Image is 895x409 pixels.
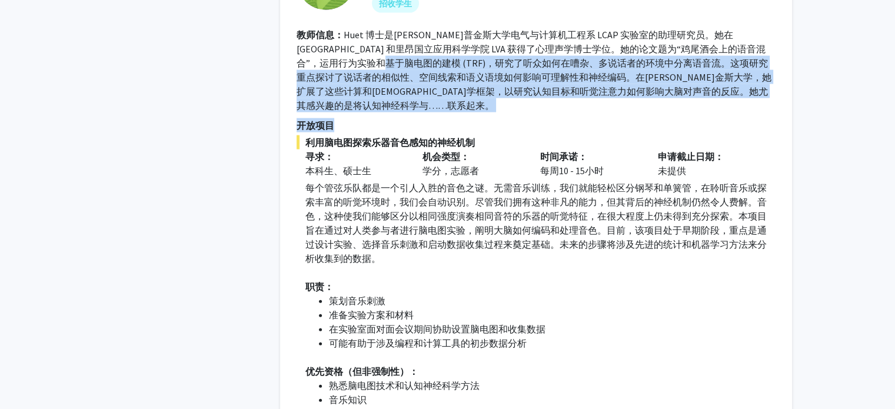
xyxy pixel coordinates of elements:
[329,323,545,335] font: 在实验室面对面会议期间协助设置脑电图和收集数据
[329,295,385,307] font: 策划音乐刺激
[305,281,334,292] font: 职责：
[297,29,771,111] font: Huet 博士是[PERSON_NAME]普金斯大学电气与计算机工程系 LCAP 实验室的助理研究员。她在[GEOGRAPHIC_DATA] 和里昂国立应用科学学院 LVA 获得了心理声学博士学...
[540,151,587,162] font: 时间承诺：
[658,151,724,162] font: 申请截止日期：
[305,182,767,264] font: 每个管弦乐队都是一个引人入胜的音色之谜。无需音乐训练，我们就能轻松区分钢琴和单簧管，在聆听音乐或探索丰富的听觉环境时，我们会自动识别。尽管我们拥有这种非凡的能力，但其背后的神经机制仍然令人费解。...
[329,337,527,349] font: 可能有助于涉及编程和计算工具的初步数据分析
[422,151,470,162] font: 机会类型：
[329,380,480,391] font: 熟悉脑电图技术和认知神经科学方法
[658,165,686,177] font: 未提供
[305,365,418,377] font: 优先资格（但非强制性）：
[297,29,344,41] font: 教师信息：
[9,356,50,400] iframe: 聊天
[329,394,367,405] font: 音乐知识
[540,165,604,177] font: 每周10 - 15小时
[305,151,334,162] font: 寻求：
[297,119,334,131] font: 开放项目
[305,165,371,177] font: 本科生、硕士生
[329,309,414,321] font: 准备实验方案和材料
[422,165,479,177] font: 学分，志愿者
[305,137,475,148] font: 利用脑电图探索乐器音色感知的神经机制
